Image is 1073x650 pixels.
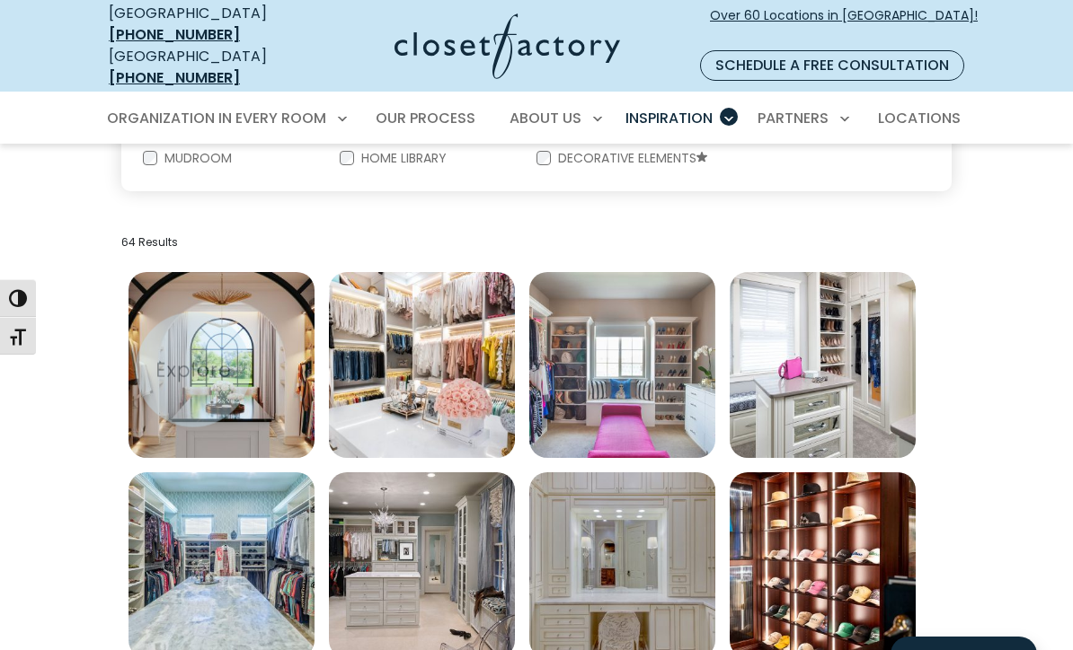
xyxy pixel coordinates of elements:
span: Organization in Every Room [107,108,326,128]
a: Open inspiration gallery to preview enlarged image [529,272,715,458]
a: Open inspiration gallery to preview enlarged image [329,272,515,458]
span: Locations [878,108,961,128]
a: Open inspiration gallery to preview enlarged image [129,272,315,458]
a: Schedule a Free Consultation [700,50,964,81]
img: Walk-in closet with open shoe shelving with elite chrome toe stops, glass inset door fronts, and ... [730,272,916,458]
span: Inspiration [625,108,713,128]
a: [PHONE_NUMBER] [109,24,240,45]
span: Our Process [376,108,475,128]
a: [PHONE_NUMBER] [109,67,240,88]
span: About Us [510,108,581,128]
img: Custom white melamine system with triple-hang wardrobe rods, gold-tone hanging hardware, and inte... [329,272,515,458]
p: 64 Results [121,234,952,250]
span: Partners [758,108,829,128]
label: Decorative Elements [551,152,711,166]
img: Walk-in closet with dual hanging rods, crown molding, built-in drawers and window seat bench. [529,272,715,458]
div: [GEOGRAPHIC_DATA] [109,46,305,89]
a: Open inspiration gallery to preview enlarged image [730,272,916,458]
label: Mudroom [157,152,235,164]
div: [GEOGRAPHIC_DATA] [109,3,305,46]
nav: Primary Menu [94,93,979,144]
span: Over 60 Locations in [GEOGRAPHIC_DATA]! [710,6,978,44]
img: Spacious custom walk-in closet with abundant wardrobe space, center island storage [129,272,315,458]
img: Closet Factory Logo [395,13,620,79]
label: Home Library [354,152,450,164]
